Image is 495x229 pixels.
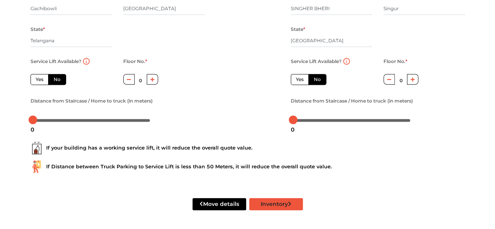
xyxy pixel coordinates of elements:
[31,160,465,173] div: If Distance between Truck Parking to Service Lift is less than 50 Meters, it will reduce the over...
[308,74,326,85] label: No
[31,24,45,34] label: State
[291,96,413,106] label: Distance from Staircase / Home to truck (in meters)
[291,24,305,34] label: State
[249,198,303,210] button: Inventory
[383,56,407,67] label: Floor No.
[193,198,246,210] button: Move details
[31,74,49,85] label: Yes
[31,56,81,67] label: Service Lift Available?
[291,74,309,85] label: Yes
[31,142,43,154] img: ...
[48,74,66,85] label: No
[123,56,147,67] label: Floor No.
[288,123,298,136] div: 0
[291,56,342,67] label: Service Lift Available?
[27,123,38,136] div: 0
[31,96,153,106] label: Distance from Staircase / Home to truck (in meters)
[31,160,43,173] img: ...
[31,142,465,154] div: If your building has a working service lift, it will reduce the overall quote value.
